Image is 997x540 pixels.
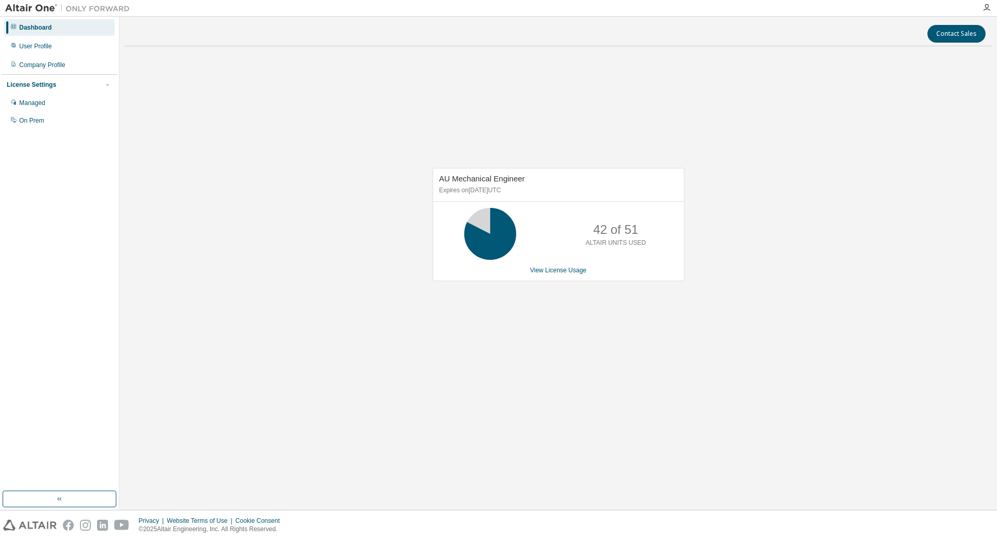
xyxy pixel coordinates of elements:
[439,186,675,195] p: Expires on [DATE] UTC
[235,517,286,525] div: Cookie Consent
[19,61,65,69] div: Company Profile
[97,520,108,531] img: linkedin.svg
[139,517,167,525] div: Privacy
[586,239,646,247] p: ALTAIR UNITS USED
[530,267,587,274] a: View License Usage
[19,116,44,125] div: On Prem
[139,525,286,534] p: © 2025 Altair Engineering, Inc. All Rights Reserved.
[439,174,525,183] span: AU Mechanical Engineer
[5,3,135,14] img: Altair One
[3,520,57,531] img: altair_logo.svg
[114,520,129,531] img: youtube.svg
[7,81,56,89] div: License Settings
[927,25,986,43] button: Contact Sales
[19,23,52,32] div: Dashboard
[593,221,638,239] p: 42 of 51
[19,99,45,107] div: Managed
[167,517,235,525] div: Website Terms of Use
[19,42,52,50] div: User Profile
[63,520,74,531] img: facebook.svg
[80,520,91,531] img: instagram.svg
